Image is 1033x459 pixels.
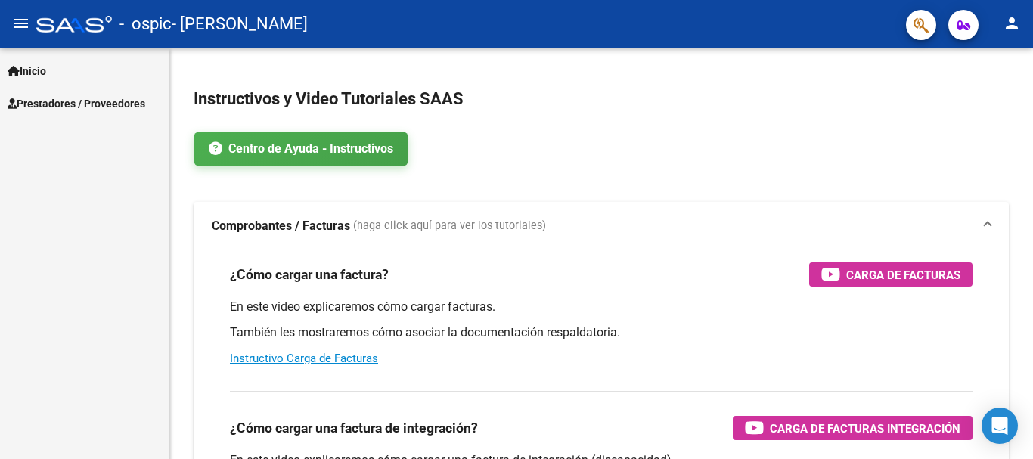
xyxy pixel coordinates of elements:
button: Carga de Facturas Integración [733,416,973,440]
span: Prestadores / Proveedores [8,95,145,112]
span: - [PERSON_NAME] [172,8,308,41]
h3: ¿Cómo cargar una factura? [230,264,389,285]
span: Carga de Facturas Integración [770,419,960,438]
mat-icon: person [1003,14,1021,33]
div: Open Intercom Messenger [982,408,1018,444]
mat-expansion-panel-header: Comprobantes / Facturas (haga click aquí para ver los tutoriales) [194,202,1009,250]
span: (haga click aquí para ver los tutoriales) [353,218,546,234]
p: En este video explicaremos cómo cargar facturas. [230,299,973,315]
span: Inicio [8,63,46,79]
p: También les mostraremos cómo asociar la documentación respaldatoria. [230,324,973,341]
h2: Instructivos y Video Tutoriales SAAS [194,85,1009,113]
h3: ¿Cómo cargar una factura de integración? [230,417,478,439]
button: Carga de Facturas [809,262,973,287]
a: Centro de Ayuda - Instructivos [194,132,408,166]
a: Instructivo Carga de Facturas [230,352,378,365]
strong: Comprobantes / Facturas [212,218,350,234]
span: - ospic [119,8,172,41]
mat-icon: menu [12,14,30,33]
span: Carga de Facturas [846,265,960,284]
